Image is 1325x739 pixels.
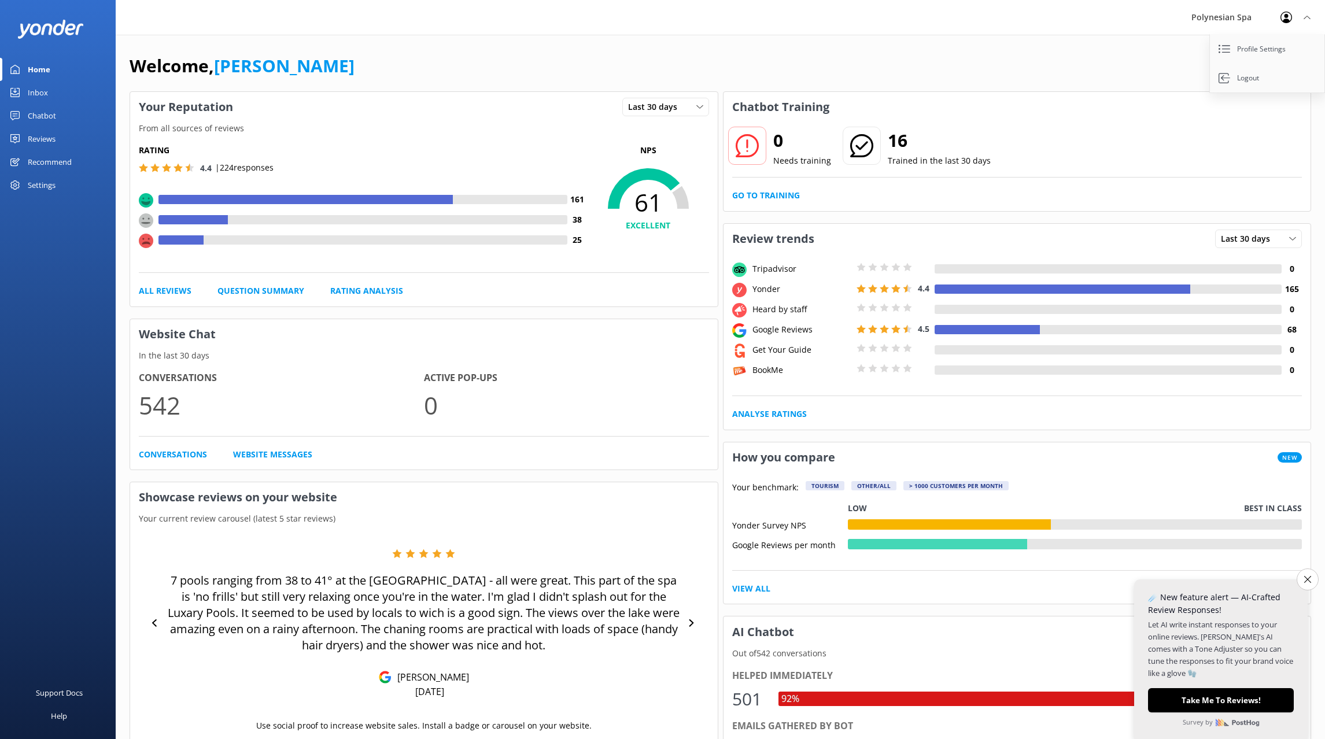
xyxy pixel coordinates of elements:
h4: 38 [567,213,588,226]
h3: AI Chatbot [724,617,803,647]
img: yonder-white-logo.png [17,20,84,39]
p: From all sources of reviews [130,122,718,135]
div: Heard by staff [750,303,854,316]
span: Last 30 days [1221,232,1277,245]
p: 542 [139,386,424,424]
div: Tripadvisor [750,263,854,275]
h4: EXCELLENT [588,219,709,232]
div: BookMe [750,364,854,376]
div: Inbox [28,81,48,104]
span: New [1278,452,1302,463]
p: Your current review carousel (latest 5 star reviews) [130,512,718,525]
a: Website Messages [233,448,312,461]
h3: Showcase reviews on your website [130,482,718,512]
h3: How you compare [724,442,844,472]
div: Get Your Guide [750,343,854,356]
p: Best in class [1244,502,1302,515]
h4: 0 [1282,364,1302,376]
span: 4.4 [200,162,212,173]
h2: 16 [888,127,991,154]
h4: 68 [1282,323,1302,336]
span: 4.4 [918,283,929,294]
div: Google Reviews [750,323,854,336]
h3: Website Chat [130,319,718,349]
p: Out of 542 conversations [724,647,1311,660]
span: 61 [588,188,709,217]
img: Google Reviews [379,671,392,683]
div: Google Reviews per month [732,539,848,549]
h4: Conversations [139,371,424,386]
div: Yonder Survey NPS [732,519,848,530]
a: Analyse Ratings [732,408,807,420]
h3: Your Reputation [130,92,242,122]
a: View All [732,582,770,595]
p: NPS [588,144,709,157]
p: 0 [424,386,709,424]
p: 7 pools ranging from 38 to 41° at the [GEOGRAPHIC_DATA] - all were great. This part of the spa is... [167,572,680,653]
h2: 0 [773,127,831,154]
h4: 0 [1282,303,1302,316]
div: Reviews [28,127,56,150]
a: [PERSON_NAME] [214,54,355,77]
p: [DATE] [415,685,444,698]
a: Conversations [139,448,207,461]
h4: 165 [1282,283,1302,295]
div: Recommend [28,150,72,173]
p: Your benchmark: [732,481,799,495]
div: Yonder [750,283,854,295]
div: Settings [28,173,56,197]
p: Use social proof to increase website sales. Install a badge or carousel on your website. [256,719,592,732]
div: Other/All [851,481,896,490]
a: All Reviews [139,284,191,297]
div: Tourism [806,481,844,490]
p: Needs training [773,154,831,167]
a: Rating Analysis [330,284,403,297]
h5: Rating [139,144,588,157]
p: [PERSON_NAME] [392,671,469,683]
h4: 0 [1282,343,1302,356]
p: Trained in the last 30 days [888,154,991,167]
h1: Welcome, [130,52,355,80]
div: Help [51,704,67,727]
p: | 224 responses [215,161,274,174]
p: In the last 30 days [130,349,718,362]
h3: Chatbot Training [724,92,838,122]
p: Low [848,502,867,515]
span: 4.5 [918,323,929,334]
div: Chatbot [28,104,56,127]
div: 501 [732,685,767,713]
h4: 161 [567,193,588,206]
h4: Active Pop-ups [424,371,709,386]
div: Home [28,58,50,81]
div: 92% [778,692,802,707]
h4: 0 [1282,263,1302,275]
div: Helped immediately [732,668,1302,683]
h4: 25 [567,234,588,246]
div: Emails gathered by bot [732,719,1302,734]
div: Support Docs [36,681,83,704]
h3: Review trends [724,224,823,254]
span: Last 30 days [628,101,684,113]
a: Question Summary [217,284,304,297]
a: Go to Training [732,189,800,202]
div: > 1000 customers per month [903,481,1009,490]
